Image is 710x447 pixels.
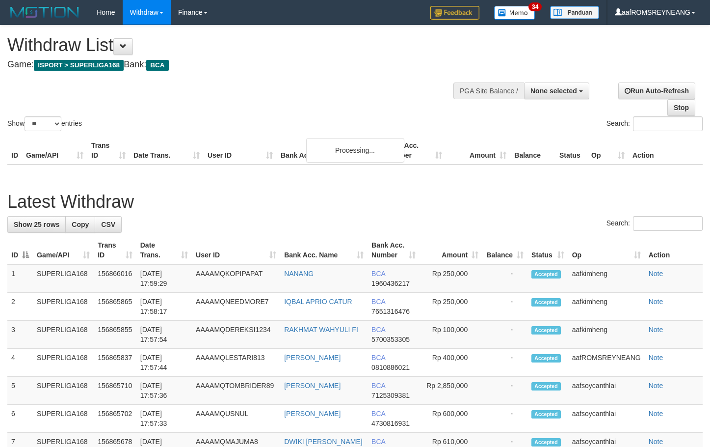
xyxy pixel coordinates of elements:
[284,382,341,390] a: [PERSON_NAME]
[371,270,385,278] span: BCA
[568,405,645,433] td: aafsoycanthlai
[33,405,94,433] td: SUPERLIGA168
[568,321,645,349] td: aafkimheng
[7,236,33,264] th: ID: activate to sort column descending
[7,116,82,131] label: Show entries
[22,137,87,165] th: Game/API
[482,321,527,349] td: -
[606,216,703,231] label: Search:
[371,298,385,306] span: BCA
[7,216,66,233] a: Show 25 rows
[382,137,446,165] th: Bank Acc. Number
[284,326,358,334] a: RAKHMAT WAHYULI FI
[482,264,527,293] td: -
[371,335,410,343] span: Copy 5700353305 to clipboard
[531,410,561,419] span: Accepted
[420,349,482,377] td: Rp 400,000
[306,138,404,163] div: Processing...
[136,293,192,321] td: [DATE] 17:58:17
[494,6,535,20] img: Button%20Memo.svg
[420,293,482,321] td: Rp 250,000
[453,83,524,99] div: PGA Site Balance /
[633,216,703,231] input: Search:
[192,405,280,433] td: AAAAMQUSNUL
[33,377,94,405] td: SUPERLIGA168
[420,377,482,405] td: Rp 2,850,000
[7,5,82,20] img: MOTION_logo.png
[277,137,382,165] th: Bank Acc. Name
[568,377,645,405] td: aafsoycanthlai
[482,293,527,321] td: -
[146,60,168,71] span: BCA
[371,354,385,362] span: BCA
[420,405,482,433] td: Rp 600,000
[606,116,703,131] label: Search:
[371,382,385,390] span: BCA
[568,264,645,293] td: aafkimheng
[33,264,94,293] td: SUPERLIGA168
[531,326,561,335] span: Accepted
[568,349,645,377] td: aafROMSREYNEANG
[524,83,589,99] button: None selected
[7,264,33,293] td: 1
[192,264,280,293] td: AAAAMQKOPIPAPAT
[531,438,561,447] span: Accepted
[645,236,703,264] th: Action
[136,321,192,349] td: [DATE] 17:57:54
[14,221,59,228] span: Show 25 rows
[371,307,410,315] span: Copy 7651316476 to clipboard
[568,236,645,264] th: Op: activate to sort column ascending
[371,438,385,446] span: BCA
[629,137,703,165] th: Action
[192,236,280,264] th: User ID: activate to sort column ascending
[649,382,663,390] a: Note
[204,137,277,165] th: User ID
[192,349,280,377] td: AAAAMQLESTARI813
[531,354,561,363] span: Accepted
[7,321,33,349] td: 3
[136,236,192,264] th: Date Trans.: activate to sort column ascending
[555,137,587,165] th: Status
[94,321,136,349] td: 156865855
[7,137,22,165] th: ID
[7,405,33,433] td: 6
[482,377,527,405] td: -
[420,321,482,349] td: Rp 100,000
[649,298,663,306] a: Note
[510,137,555,165] th: Balance
[531,270,561,279] span: Accepted
[136,349,192,377] td: [DATE] 17:57:44
[94,264,136,293] td: 156866016
[136,264,192,293] td: [DATE] 17:59:29
[587,137,629,165] th: Op
[7,377,33,405] td: 5
[531,382,561,391] span: Accepted
[284,298,352,306] a: IQBAL APRIO CATUR
[371,279,410,287] span: Copy 1960436217 to clipboard
[101,221,115,228] span: CSV
[371,326,385,334] span: BCA
[649,326,663,334] a: Note
[284,410,341,418] a: [PERSON_NAME]
[7,35,464,55] h1: Withdraw List
[649,270,663,278] a: Note
[33,293,94,321] td: SUPERLIGA168
[192,293,280,321] td: AAAAMQNEEDMORE7
[420,236,482,264] th: Amount: activate to sort column ascending
[371,391,410,399] span: Copy 7125309381 to clipboard
[430,6,479,20] img: Feedback.jpg
[550,6,599,19] img: panduan.png
[531,298,561,307] span: Accepted
[94,405,136,433] td: 156865702
[33,349,94,377] td: SUPERLIGA168
[72,221,89,228] span: Copy
[136,405,192,433] td: [DATE] 17:57:33
[649,438,663,446] a: Note
[95,216,122,233] a: CSV
[192,377,280,405] td: AAAAMQTOMBRIDER89
[25,116,61,131] select: Showentries
[618,83,695,99] a: Run Auto-Refresh
[649,410,663,418] a: Note
[192,321,280,349] td: AAAAMQDEREKSI1234
[649,354,663,362] a: Note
